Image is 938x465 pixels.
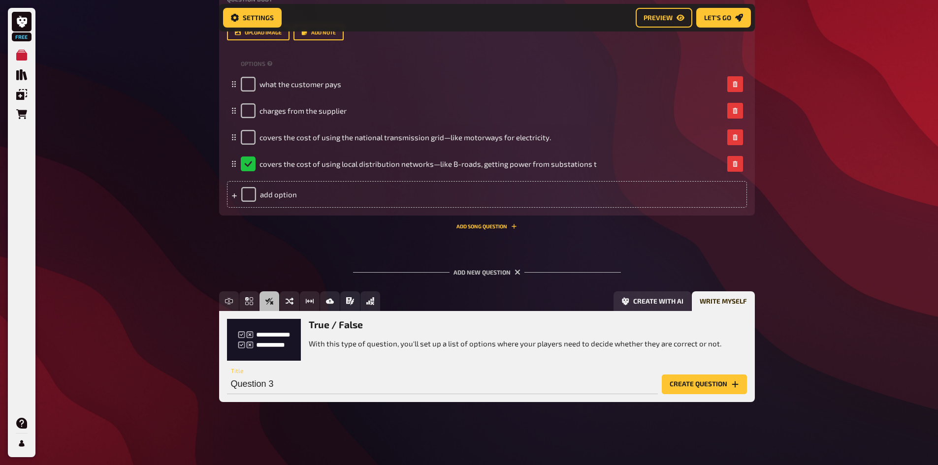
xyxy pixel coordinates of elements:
[259,106,347,115] span: charges from the supplier
[636,8,692,28] button: Preview
[320,291,340,311] button: Image Answer
[219,291,239,311] button: Free Text Input
[13,34,31,40] span: Free
[309,319,721,330] h3: True / False
[227,181,747,208] div: add option
[239,291,259,311] button: Multiple Choice
[696,8,751,28] button: Let's go
[644,14,673,21] span: Preview
[704,14,731,21] span: Let's go
[360,291,380,311] button: Offline Question
[259,291,279,311] button: True / False
[259,80,341,89] span: what the customer pays
[662,374,747,394] button: Create question
[227,374,658,394] input: Title
[300,291,320,311] button: Estimation Question
[353,253,621,283] div: Add new question
[241,60,265,68] span: options
[340,291,360,311] button: Prose (Long text)
[259,133,551,142] span: covers the cost of using the national transmission grid—like motorways for electricity.
[692,291,755,311] button: Write myself
[280,291,299,311] button: Sorting Question
[259,159,597,168] span: covers the cost of using local distribution networks—like B-roads, getting power from substations t
[309,338,721,349] p: With this type of question, you'll set up a list of options where your players need to decide whe...
[456,223,517,229] button: Add Song question
[293,25,344,40] button: Add note
[243,14,274,21] span: Settings
[227,25,290,40] button: upload image
[614,291,691,311] button: Create with AI
[223,8,282,28] button: Settings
